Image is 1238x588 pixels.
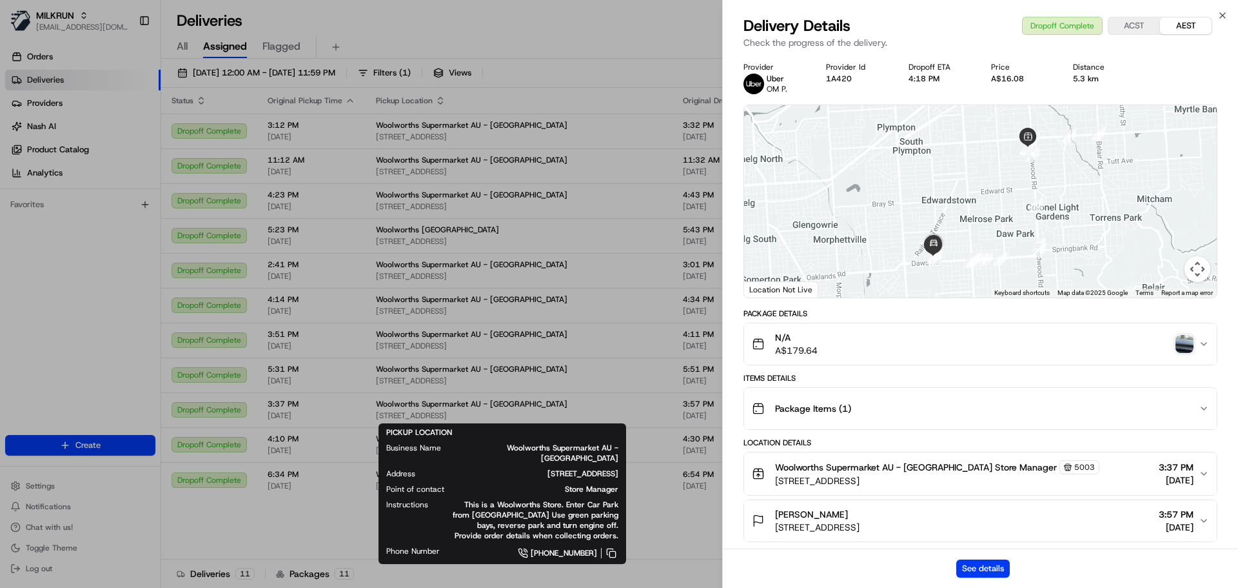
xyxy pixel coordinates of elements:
div: Price [991,62,1053,72]
span: Woolworths Supermarket AU - [GEOGRAPHIC_DATA] Store Manager [775,461,1057,474]
div: 8 [1023,141,1037,156]
span: Business Name [386,443,441,453]
span: Point of contact [386,484,444,494]
button: [PERSON_NAME][STREET_ADDRESS]3:57 PM[DATE] [744,500,1217,542]
a: [PHONE_NUMBER] [460,546,618,560]
button: 1A420 [826,74,852,84]
div: 19 [927,250,941,264]
span: N/A [775,331,818,344]
div: Location Not Live [744,281,818,298]
div: Package Details [743,309,1217,319]
span: 3:57 PM [1159,508,1194,521]
div: 18 [928,250,943,265]
div: Items Details [743,373,1217,383]
img: photo_proof_of_delivery image [1175,335,1194,353]
span: [PERSON_NAME] [775,508,848,521]
span: Phone Number [386,546,440,556]
span: Map data ©2025 Google [1057,289,1128,296]
div: 15 [974,252,988,267]
span: Woolworths Supermarket AU - [GEOGRAPHIC_DATA] [462,443,618,463]
button: ACST [1108,17,1160,34]
span: Delivery Details [743,15,850,36]
button: Package Items (1) [744,388,1217,429]
span: 3:37 PM [1159,461,1194,474]
span: [PHONE_NUMBER] [531,548,597,558]
div: 12 [1032,243,1046,258]
span: [STREET_ADDRESS] [775,521,860,534]
span: Uber [767,74,784,84]
span: Instructions [386,500,428,510]
div: 5.3 km [1073,74,1135,84]
span: [DATE] [1159,521,1194,534]
div: 14 [979,252,993,267]
span: Store Manager [465,484,618,494]
p: Check the progress of the delivery. [743,36,1217,49]
span: This is a Woolworths Store. Enter Car Park from [GEOGRAPHIC_DATA] Use green parking bays, reverse... [449,500,618,541]
span: 5003 [1074,462,1095,472]
a: Terms (opens in new tab) [1135,289,1154,296]
button: Keyboard shortcuts [994,289,1050,298]
a: Open this area in Google Maps (opens a new window) [747,281,790,298]
span: [STREET_ADDRESS] [436,469,618,479]
div: 4:18 PM [909,74,970,84]
a: Report a map error [1161,289,1213,296]
div: 17 [965,253,979,267]
img: uber-new-logo.jpeg [743,74,764,94]
span: PICKUP LOCATION [386,427,452,438]
div: Provider Id [826,62,888,72]
button: See details [956,560,1010,578]
span: A$179.64 [775,344,818,357]
div: 2 [1092,127,1106,141]
span: Address [386,469,415,479]
span: [DATE] [1159,474,1194,487]
button: N/AA$179.64photo_proof_of_delivery image [744,323,1217,365]
span: OM P. [767,84,787,94]
button: Woolworths Supermarket AU - [GEOGRAPHIC_DATA] Store Manager5003[STREET_ADDRESS]3:37 PM[DATE] [744,452,1217,495]
button: Map camera controls [1184,256,1210,282]
div: Distance [1073,62,1135,72]
div: Dropoff ETA [909,62,970,72]
div: 4 [1026,132,1040,146]
div: 3 [1062,129,1076,143]
div: A$16.08 [991,74,1053,84]
img: Google [747,281,790,298]
div: 9 [1025,148,1039,162]
div: 16 [968,252,983,267]
span: [STREET_ADDRESS] [775,474,1099,487]
div: Provider [743,62,805,72]
div: 10 [1029,198,1043,212]
div: 13 [993,252,1007,266]
span: Package Items ( 1 ) [775,402,851,415]
div: Location Details [743,438,1217,448]
div: 7 [1019,141,1034,155]
div: 11 [1032,238,1046,252]
button: AEST [1160,17,1212,34]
